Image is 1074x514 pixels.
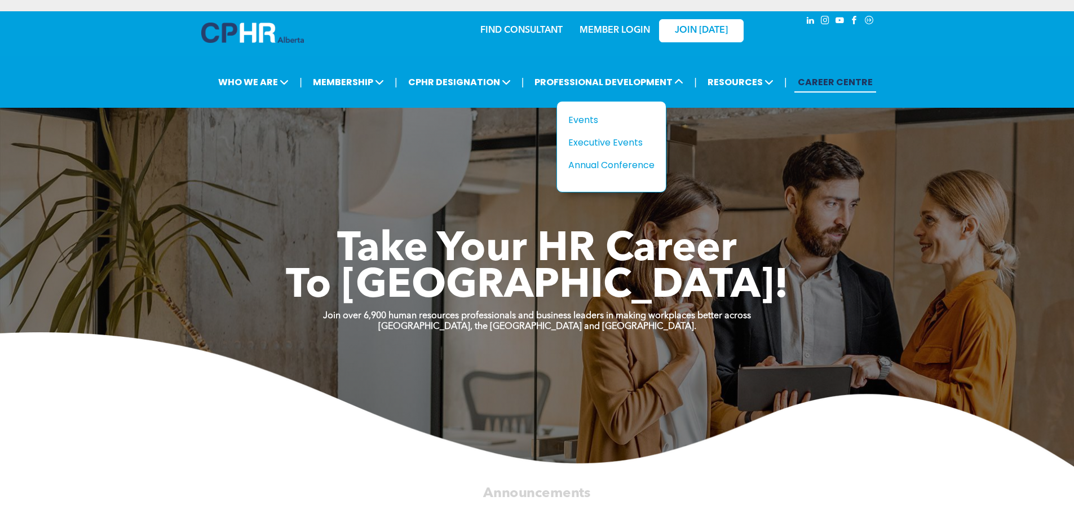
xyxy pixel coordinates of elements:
li: | [521,71,524,94]
a: Annual Conference [568,158,655,172]
strong: [GEOGRAPHIC_DATA], the [GEOGRAPHIC_DATA] and [GEOGRAPHIC_DATA]. [378,322,696,331]
span: WHO WE ARE [215,72,292,93]
li: | [299,71,302,94]
a: MEMBER LOGIN [580,26,650,35]
span: JOIN [DATE] [675,25,728,36]
a: instagram [819,14,832,29]
div: Executive Events [568,135,646,150]
a: Events [568,113,655,127]
span: Announcements [483,486,590,500]
a: Executive Events [568,135,655,150]
span: MEMBERSHIP [310,72,387,93]
li: | [395,71,397,94]
span: To [GEOGRAPHIC_DATA]! [286,266,789,307]
a: facebook [848,14,861,29]
a: JOIN [DATE] [659,19,744,42]
strong: Join over 6,900 human resources professionals and business leaders in making workplaces better ac... [323,311,751,320]
a: youtube [834,14,846,29]
li: | [694,71,697,94]
div: Annual Conference [568,158,646,172]
a: Social network [863,14,876,29]
span: RESOURCES [704,72,777,93]
span: PROFESSIONAL DEVELOPMENT [531,72,687,93]
img: A blue and white logo for cp alberta [201,23,304,43]
a: CAREER CENTRE [794,72,876,93]
span: CPHR DESIGNATION [405,72,514,93]
li: | [784,71,787,94]
a: FIND CONSULTANT [480,26,563,35]
div: Events [568,113,646,127]
a: linkedin [805,14,817,29]
span: Take Your HR Career [337,230,737,270]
